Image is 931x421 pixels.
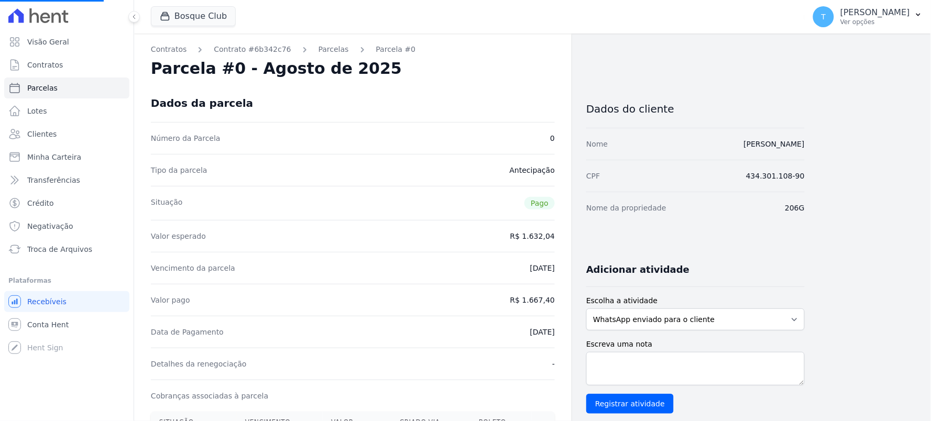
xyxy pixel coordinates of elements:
dt: CPF [586,171,600,181]
a: Clientes [4,124,129,145]
span: Clientes [27,129,57,139]
dt: Valor pago [151,295,190,305]
span: Minha Carteira [27,152,81,162]
span: Transferências [27,175,80,185]
dt: Situação [151,197,183,209]
label: Escolha a atividade [586,295,805,306]
span: Crédito [27,198,54,208]
a: Contratos [151,44,187,55]
dd: [DATE] [530,263,555,273]
span: Contratos [27,60,63,70]
dt: Tipo da parcela [151,165,207,175]
a: Contrato #6b342c76 [214,44,291,55]
dt: Nome [586,139,608,149]
p: [PERSON_NAME] [840,7,910,18]
nav: Breadcrumb [151,44,555,55]
span: Parcelas [27,83,58,93]
span: Conta Hent [27,319,69,330]
a: [PERSON_NAME] [744,140,805,148]
h3: Dados do cliente [586,103,805,115]
label: Escreva uma nota [586,339,805,350]
a: Recebíveis [4,291,129,312]
dt: Cobranças associadas à parcela [151,391,268,401]
span: Negativação [27,221,73,231]
a: Troca de Arquivos [4,239,129,260]
dd: R$ 1.632,04 [510,231,555,241]
a: Visão Geral [4,31,129,52]
dd: 206G [785,203,805,213]
dd: 434.301.108-90 [746,171,805,181]
div: Plataformas [8,274,125,287]
a: Crédito [4,193,129,214]
a: Parcelas [4,77,129,98]
dd: 0 [550,133,555,143]
span: Troca de Arquivos [27,244,92,254]
h2: Parcela #0 - Agosto de 2025 [151,59,402,78]
div: Dados da parcela [151,97,253,109]
button: T [PERSON_NAME] Ver opções [805,2,931,31]
span: Visão Geral [27,37,69,47]
a: Minha Carteira [4,147,129,168]
dt: Detalhes da renegociação [151,359,247,369]
dt: Data de Pagamento [151,327,224,337]
a: Contratos [4,54,129,75]
dd: R$ 1.667,40 [510,295,555,305]
dt: Vencimento da parcela [151,263,235,273]
a: Parcela #0 [376,44,416,55]
h3: Adicionar atividade [586,263,689,276]
p: Ver opções [840,18,910,26]
a: Transferências [4,170,129,191]
span: Recebíveis [27,296,67,307]
dt: Valor esperado [151,231,206,241]
input: Registrar atividade [586,394,674,414]
a: Parcelas [319,44,349,55]
dt: Número da Parcela [151,133,221,143]
span: T [822,13,826,20]
button: Bosque Club [151,6,236,26]
span: Lotes [27,106,47,116]
a: Negativação [4,216,129,237]
a: Lotes [4,101,129,121]
dt: Nome da propriedade [586,203,666,213]
dd: Antecipação [510,165,555,175]
dd: [DATE] [530,327,555,337]
span: Pago [524,197,555,209]
a: Conta Hent [4,314,129,335]
dd: - [552,359,555,369]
